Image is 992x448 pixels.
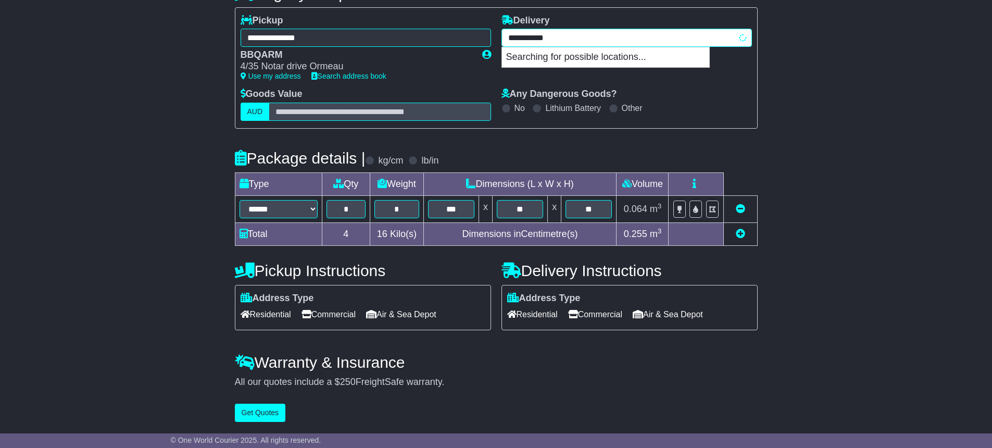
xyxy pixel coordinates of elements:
[366,306,436,322] span: Air & Sea Depot
[370,172,424,195] td: Weight
[568,306,622,322] span: Commercial
[322,172,370,195] td: Qty
[501,262,758,279] h4: Delivery Instructions
[302,306,356,322] span: Commercial
[241,103,270,121] label: AUD
[501,15,550,27] label: Delivery
[507,293,581,304] label: Address Type
[241,293,314,304] label: Address Type
[311,72,386,80] a: Search address book
[241,89,303,100] label: Goods Value
[617,172,669,195] td: Volume
[235,404,286,422] button: Get Quotes
[241,49,472,61] div: BBQARM
[622,103,643,113] label: Other
[423,222,617,245] td: Dimensions in Centimetre(s)
[548,195,561,222] td: x
[514,103,525,113] label: No
[235,354,758,371] h4: Warranty & Insurance
[658,202,662,210] sup: 3
[241,306,291,322] span: Residential
[423,172,617,195] td: Dimensions (L x W x H)
[171,436,321,444] span: © One World Courier 2025. All rights reserved.
[235,150,366,167] h4: Package details |
[502,47,709,67] p: Searching for possible locations...
[370,222,424,245] td: Kilo(s)
[736,229,745,239] a: Add new item
[378,155,403,167] label: kg/cm
[507,306,558,322] span: Residential
[377,229,387,239] span: 16
[235,262,491,279] h4: Pickup Instructions
[650,204,662,214] span: m
[235,377,758,388] div: All our quotes include a $ FreightSafe warranty.
[235,222,322,245] td: Total
[322,222,370,245] td: 4
[241,72,301,80] a: Use my address
[479,195,492,222] td: x
[658,227,662,235] sup: 3
[235,172,322,195] td: Type
[241,15,283,27] label: Pickup
[624,229,647,239] span: 0.255
[650,229,662,239] span: m
[545,103,601,113] label: Lithium Battery
[736,204,745,214] a: Remove this item
[421,155,438,167] label: lb/in
[633,306,703,322] span: Air & Sea Depot
[624,204,647,214] span: 0.064
[501,89,617,100] label: Any Dangerous Goods?
[340,377,356,387] span: 250
[241,61,472,72] div: 4/35 Notar drive Ormeau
